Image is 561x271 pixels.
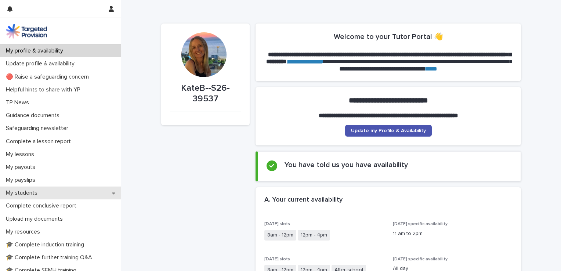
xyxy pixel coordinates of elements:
[3,47,69,54] p: My profile & availability
[264,222,290,226] span: [DATE] slots
[351,128,426,133] span: Update my Profile & Availability
[3,216,69,223] p: Upload my documents
[3,228,46,235] p: My resources
[3,254,98,261] p: 🎓 Complete further training Q&A
[3,189,43,196] p: My students
[3,60,80,67] p: Update profile & availability
[3,151,40,158] p: My lessons
[393,257,448,261] span: [DATE] specific availability
[6,24,47,39] img: M5nRWzHhSzIhMunXDL62
[3,241,90,248] p: 🎓 Complete induction training
[3,125,74,132] p: Safeguarding newsletter
[334,32,443,41] h2: Welcome to your Tutor Portal 👋
[3,202,82,209] p: Complete conclusive report
[264,257,290,261] span: [DATE] slots
[345,125,432,137] a: Update my Profile & Availability
[3,99,35,106] p: TP News
[264,230,296,241] span: 8am - 12pm
[3,164,41,171] p: My payouts
[3,112,65,119] p: Guidance documents
[3,86,86,93] p: Helpful hints to share with YP
[3,73,95,80] p: 🔴 Raise a safeguarding concern
[3,177,41,184] p: My payslips
[285,160,408,169] h2: You have told us you have availability
[393,230,513,238] p: 11 am to 2pm
[298,230,330,241] span: 12pm - 4pm
[170,83,241,104] p: KateB--S26-39537
[3,138,77,145] p: Complete a lesson report
[393,222,448,226] span: [DATE] specific availability
[264,196,343,204] h2: A. Your current availability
